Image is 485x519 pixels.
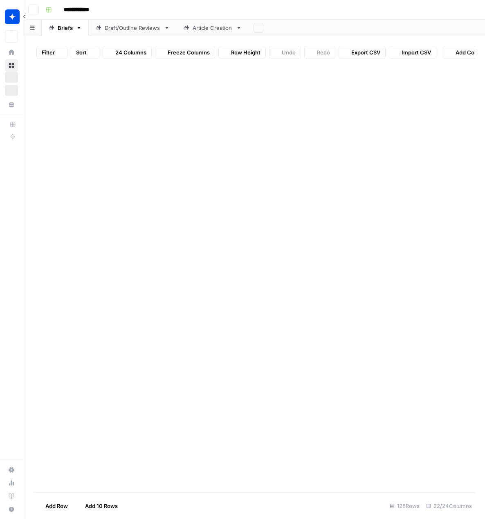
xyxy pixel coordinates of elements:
button: Help + Support [5,503,18,516]
a: Settings [5,463,18,476]
button: Workspace: Wiz [5,7,18,27]
span: Import CSV [402,48,431,56]
button: Export CSV [339,46,386,59]
a: Usage [5,476,18,490]
a: Draft/Outline Reviews [89,20,177,36]
button: Redo [304,46,335,59]
a: Browse [5,59,18,72]
span: Undo [282,48,296,56]
span: Filter [42,48,55,56]
span: Add Row [45,502,68,510]
button: 24 Columns [103,46,152,59]
button: Row Height [218,46,266,59]
span: Sort [76,48,87,56]
span: 24 Columns [115,48,146,56]
span: Freeze Columns [168,48,210,56]
div: Article Creation [193,24,233,32]
a: Your Data [5,98,18,111]
button: Add 10 Rows [73,499,123,512]
div: Draft/Outline Reviews [105,24,161,32]
a: Home [5,46,18,59]
span: Redo [317,48,330,56]
button: Sort [71,46,99,59]
button: Freeze Columns [155,46,215,59]
span: Add 10 Rows [85,502,118,510]
button: Import CSV [389,46,436,59]
a: Article Creation [177,20,249,36]
button: Filter [36,46,67,59]
a: Learning Hub [5,490,18,503]
div: 22/24 Columns [423,499,475,512]
span: Export CSV [351,48,380,56]
div: 128 Rows [386,499,423,512]
div: Briefs [58,24,73,32]
a: Briefs [42,20,89,36]
span: Row Height [231,48,260,56]
button: Add Row [33,499,73,512]
img: Wiz Logo [5,9,20,24]
button: Undo [269,46,301,59]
